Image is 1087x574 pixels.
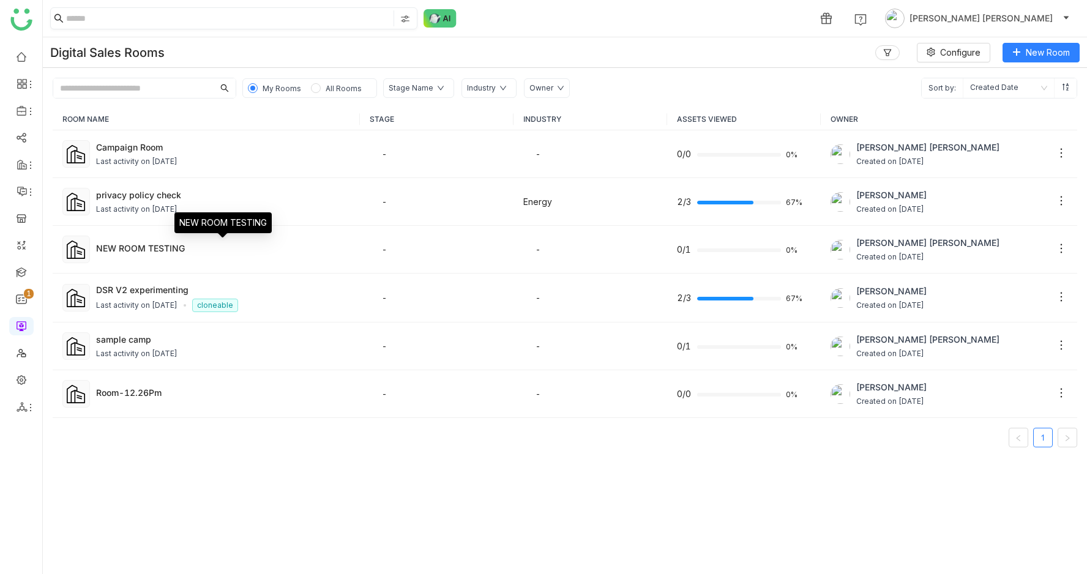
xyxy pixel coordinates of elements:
span: Sort by: [922,78,963,98]
img: 684a9aedde261c4b36a3ced9 [831,288,850,308]
span: - [536,244,540,255]
span: 0% [786,151,801,158]
span: 0/1 [677,243,691,256]
span: - [382,196,387,207]
div: Room-12.26Pm [96,386,351,399]
th: INDUSTRY [514,108,667,130]
span: - [382,341,387,351]
img: 684a9b57de261c4b36a3d29f [831,240,850,259]
div: Digital Sales Rooms [50,45,165,60]
span: 0% [786,343,801,351]
span: Configure [940,46,981,59]
div: Stage Name [389,83,433,94]
div: privacy policy check [96,188,351,201]
div: Last activity on [DATE] [96,300,177,311]
span: 0% [786,391,801,398]
span: 2/3 [677,291,691,305]
img: 684a9b22de261c4b36a3d00f [831,192,850,212]
div: Owner [529,83,553,94]
span: 0/0 [677,387,691,401]
span: [PERSON_NAME] [856,285,927,298]
span: 2/3 [677,195,691,209]
div: DSR V2 experimenting [96,283,351,296]
button: [PERSON_NAME] [PERSON_NAME] [883,9,1072,28]
nz-select-item: Created Date [970,78,1047,98]
th: ROOM NAME [53,108,360,130]
span: - [382,389,387,399]
img: 684be972847de31b02b70467 [831,384,850,404]
span: 67% [786,199,801,206]
img: avatar [885,9,905,28]
span: - [536,341,540,351]
img: search-type.svg [400,14,410,24]
span: 67% [786,295,801,302]
span: - [382,149,387,159]
span: 0% [786,247,801,254]
span: - [536,149,540,159]
button: Previous Page [1009,428,1028,447]
div: Campaign Room [96,141,351,154]
span: [PERSON_NAME] [PERSON_NAME] [856,236,999,250]
span: [PERSON_NAME] [PERSON_NAME] [856,333,999,346]
span: Created on [DATE] [856,204,927,215]
div: Industry [467,83,496,94]
button: Configure [917,43,990,62]
span: New Room [1026,46,1070,59]
span: Created on [DATE] [856,396,927,408]
img: help.svg [854,13,867,26]
span: - [382,293,387,303]
p: 1 [26,288,31,300]
span: Created on [DATE] [856,156,999,168]
div: Last activity on [DATE] [96,156,177,168]
span: All Rooms [326,84,362,93]
th: ASSETS VIEWED [667,108,821,130]
div: NEW ROOM TESTING [96,242,351,255]
button: New Room [1003,43,1080,62]
img: 684a9b57de261c4b36a3d29f [831,144,850,164]
nz-tag: cloneable [192,299,238,312]
span: [PERSON_NAME] [856,381,927,394]
span: Created on [DATE] [856,300,927,311]
span: My Rooms [263,84,301,93]
button: Next Page [1058,428,1077,447]
span: Created on [DATE] [856,252,999,263]
div: Last activity on [DATE] [96,348,177,360]
span: [PERSON_NAME] [PERSON_NAME] [910,12,1053,25]
span: Created on [DATE] [856,348,999,360]
img: 684a9b57de261c4b36a3d29f [831,337,850,356]
a: 1 [1034,428,1052,447]
th: OWNER [821,108,1077,130]
li: 1 [1033,428,1053,447]
span: 0/0 [677,147,691,161]
nz-badge-sup: 1 [24,289,34,299]
div: sample camp [96,333,351,346]
th: STAGE [360,108,514,130]
span: [PERSON_NAME] [856,188,927,202]
span: - [536,293,540,303]
span: 0/1 [677,340,691,353]
span: - [382,244,387,255]
img: ask-buddy-normal.svg [424,9,457,28]
span: - [536,389,540,399]
div: Last activity on [DATE] [96,204,177,215]
img: logo [10,9,32,31]
span: [PERSON_NAME] [PERSON_NAME] [856,141,999,154]
span: Energy [523,196,552,207]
